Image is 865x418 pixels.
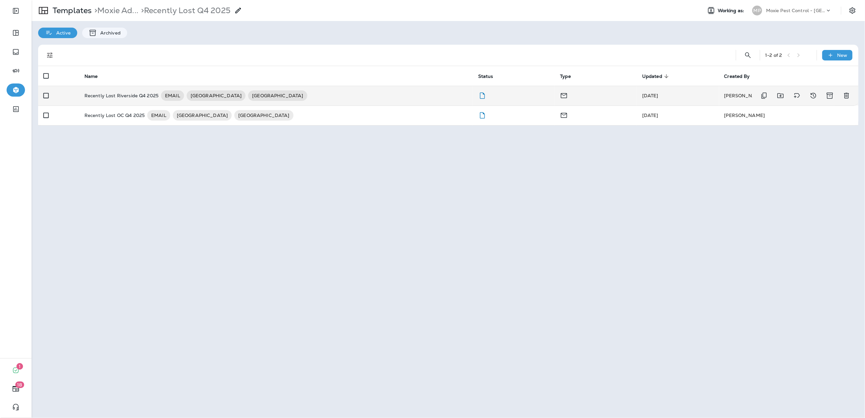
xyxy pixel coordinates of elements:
[84,110,145,121] p: Recently Lost OC Q4 2025
[790,89,804,102] button: Add tags
[766,8,825,13] p: Moxie Pest Control - [GEOGRAPHIC_DATA]
[84,73,106,79] span: Name
[187,90,245,101] div: [GEOGRAPHIC_DATA]
[173,112,232,119] span: [GEOGRAPHIC_DATA]
[7,4,25,17] button: Expand Sidebar
[840,89,853,102] button: Delete
[719,105,858,125] td: [PERSON_NAME]
[642,74,662,79] span: Updated
[84,90,158,101] p: Recently Lost Riverside Q4 2025
[234,110,293,121] div: [GEOGRAPHIC_DATA]
[161,92,184,99] span: EMAIL
[478,112,486,118] span: Draft
[807,89,820,102] button: View Changelog
[642,112,658,118] span: Shannon Davis
[84,74,98,79] span: Name
[560,74,571,79] span: Type
[15,382,24,388] span: 18
[752,6,762,15] div: MP
[847,5,858,16] button: Settings
[642,93,658,99] span: Shannon Davis
[758,89,771,102] button: Duplicate
[560,112,568,118] span: Email
[97,30,121,35] p: Archived
[16,363,23,370] span: 1
[724,73,759,79] span: Created By
[774,89,787,102] button: Move to folder
[92,6,138,15] p: Moxie Advisors
[53,30,71,35] p: Active
[248,92,307,99] span: [GEOGRAPHIC_DATA]
[50,6,92,15] p: Templates
[478,92,486,98] span: Draft
[741,49,755,62] button: Search Templates
[161,90,184,101] div: EMAIL
[147,110,170,121] div: EMAIL
[7,364,25,377] button: 1
[642,73,671,79] span: Updated
[478,74,493,79] span: Status
[719,86,818,105] td: [PERSON_NAME]
[765,53,782,58] div: 1 - 2 of 2
[7,382,25,395] button: 18
[248,90,307,101] div: [GEOGRAPHIC_DATA]
[718,8,746,13] span: Working as:
[187,92,245,99] span: [GEOGRAPHIC_DATA]
[837,53,848,58] p: New
[478,73,502,79] span: Status
[823,89,837,102] button: Archive
[724,74,750,79] span: Created By
[173,110,232,121] div: [GEOGRAPHIC_DATA]
[234,112,293,119] span: [GEOGRAPHIC_DATA]
[560,92,568,98] span: Email
[43,49,57,62] button: Filters
[147,112,170,119] span: EMAIL
[560,73,579,79] span: Type
[138,6,230,15] p: Recently Lost Q4 2025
